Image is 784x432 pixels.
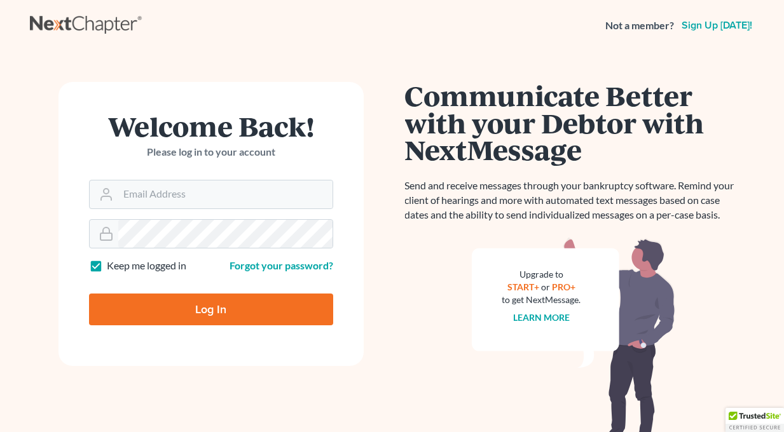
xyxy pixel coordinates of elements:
span: or [541,281,550,292]
h1: Welcome Back! [89,112,333,140]
a: Sign up [DATE]! [679,20,755,30]
div: TrustedSite Certified [726,408,784,432]
h1: Communicate Better with your Debtor with NextMessage [405,82,742,163]
div: Upgrade to [502,268,581,281]
p: Send and receive messages through your bankruptcy software. Remind your client of hearings and mo... [405,179,742,222]
div: to get NextMessage. [502,294,581,306]
input: Log In [89,294,333,325]
a: Learn more [513,312,570,323]
a: START+ [507,281,539,292]
a: PRO+ [552,281,575,292]
input: Email Address [118,180,333,208]
strong: Not a member? [605,18,674,33]
a: Forgot your password? [230,259,333,271]
label: Keep me logged in [107,259,186,273]
p: Please log in to your account [89,145,333,159]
